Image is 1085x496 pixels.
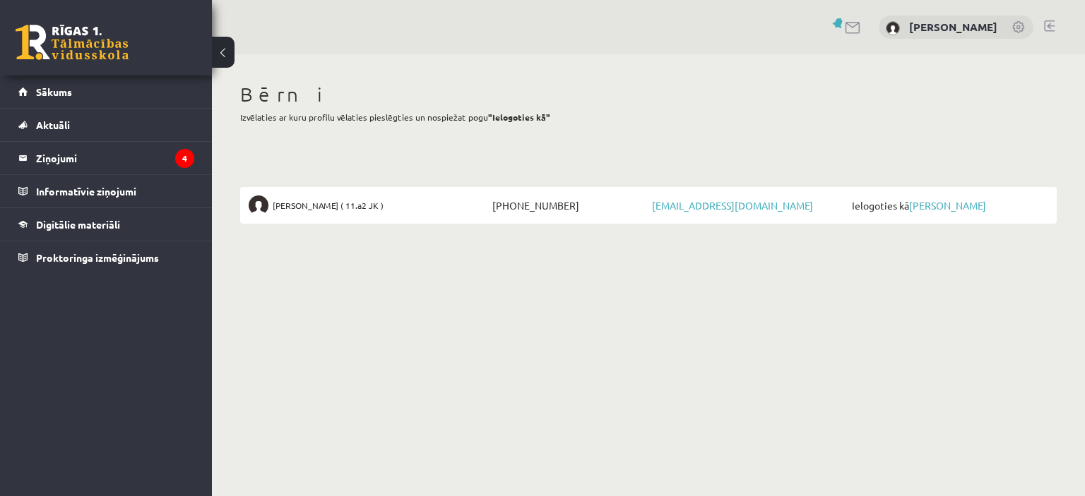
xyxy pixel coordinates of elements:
[652,199,813,212] a: [EMAIL_ADDRESS][DOMAIN_NAME]
[909,199,986,212] a: [PERSON_NAME]
[848,195,1048,215] span: Ielogoties kā
[909,20,997,34] a: [PERSON_NAME]
[489,195,648,215] span: [PHONE_NUMBER]
[249,195,268,215] img: Markuss Megnis
[36,251,159,264] span: Proktoringa izmēģinājums
[18,142,194,174] a: Ziņojumi4
[240,111,1057,123] p: Izvēlaties ar kuru profilu vēlaties pieslēgties un nospiežat pogu
[18,75,194,108] a: Sākums
[886,21,900,35] img: Evita Morozova
[18,109,194,141] a: Aktuāli
[36,119,70,131] span: Aktuāli
[16,25,129,60] a: Rīgas 1. Tālmācības vidusskola
[175,149,194,168] i: 4
[36,142,194,174] legend: Ziņojumi
[273,195,384,215] span: [PERSON_NAME] ( 11.a2 JK )
[36,175,194,207] legend: Informatīvie ziņojumi
[36,85,72,98] span: Sākums
[240,83,1057,107] h1: Bērni
[18,175,194,207] a: Informatīvie ziņojumi
[488,111,550,123] b: "Ielogoties kā"
[18,241,194,274] a: Proktoringa izmēģinājums
[18,208,194,241] a: Digitālie materiāli
[36,218,120,231] span: Digitālie materiāli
